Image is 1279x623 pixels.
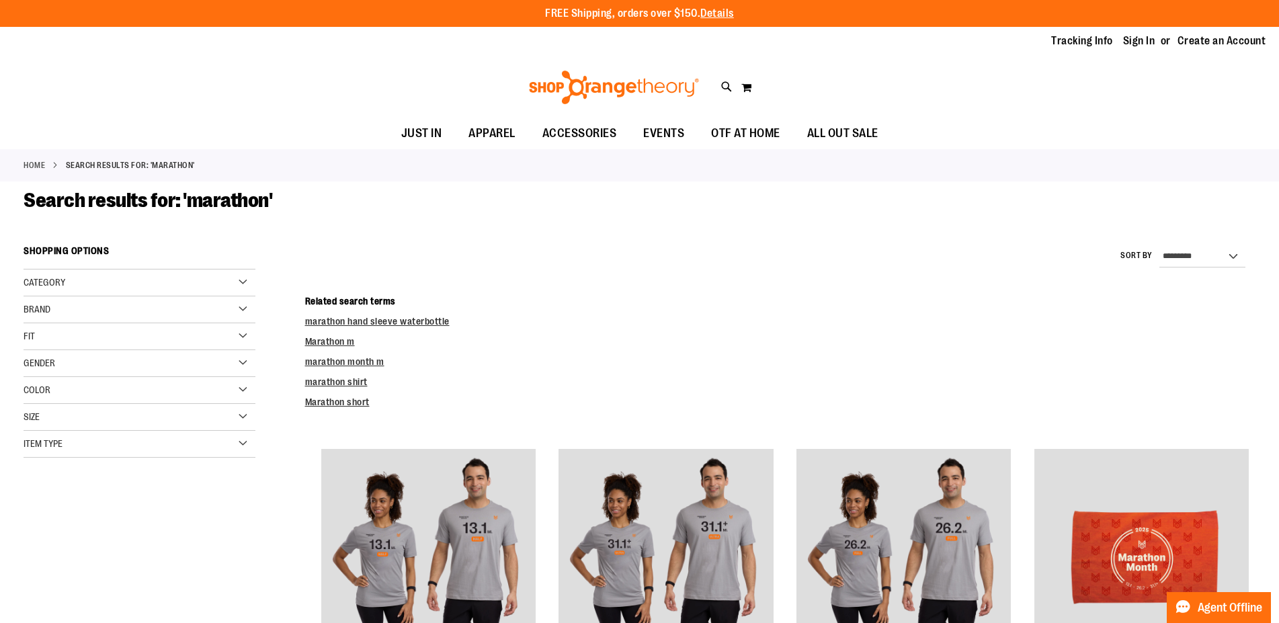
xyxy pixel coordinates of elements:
[24,377,255,404] div: Color
[388,118,456,149] a: JUST IN
[24,438,63,449] span: Item Type
[1178,34,1266,48] a: Create an Account
[24,331,35,341] span: Fit
[527,71,701,104] img: Shop Orangetheory
[24,411,40,422] span: Size
[698,118,794,149] a: OTF AT HOME
[711,118,780,149] span: OTF AT HOME
[545,6,734,22] p: FREE Shipping, orders over $150.
[24,358,55,368] span: Gender
[24,159,45,171] a: Home
[24,323,255,350] div: Fit
[305,316,450,327] a: marathon hand sleeve waterbottle
[794,118,892,149] a: ALL OUT SALE
[24,189,272,212] span: Search results for: 'marathon'
[24,384,50,395] span: Color
[630,118,698,149] a: EVENTS
[455,118,529,149] a: APPAREL
[468,118,515,149] span: APPAREL
[529,118,630,149] a: ACCESSORIES
[1123,34,1155,48] a: Sign In
[24,296,255,323] div: Brand
[807,118,878,149] span: ALL OUT SALE
[1120,250,1153,261] label: Sort By
[24,350,255,377] div: Gender
[1167,592,1271,623] button: Agent Offline
[24,239,255,269] strong: Shopping Options
[401,118,442,149] span: JUST IN
[24,269,255,296] div: Category
[542,118,617,149] span: ACCESSORIES
[1051,34,1113,48] a: Tracking Info
[24,304,50,315] span: Brand
[305,336,355,347] a: Marathon m
[1198,601,1262,614] span: Agent Offline
[24,404,255,431] div: Size
[643,118,684,149] span: EVENTS
[66,159,195,171] strong: Search results for: 'marathon'
[24,431,255,458] div: Item Type
[700,7,734,19] a: Details
[305,294,1255,308] dt: Related search terms
[305,356,384,367] a: marathon month m
[24,277,65,288] span: Category
[305,376,368,387] a: marathon shirt
[305,397,370,407] a: Marathon short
